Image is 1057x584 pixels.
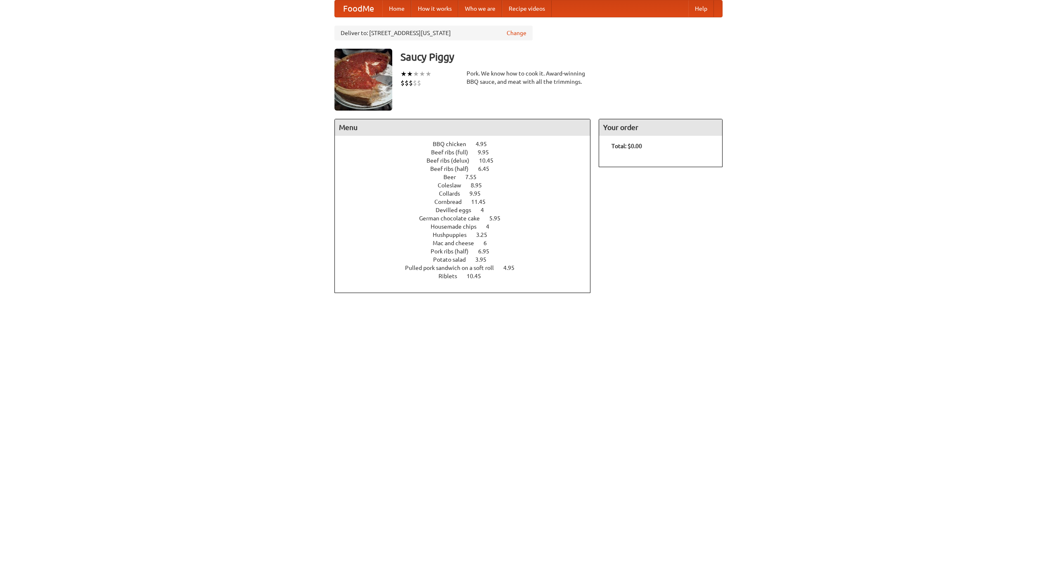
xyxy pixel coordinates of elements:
a: Collards 9.95 [439,190,496,197]
a: Hushpuppies 3.25 [433,232,502,238]
a: BBQ chicken 4.95 [433,141,502,147]
span: 6 [483,240,495,246]
span: Cornbread [434,199,470,205]
a: Beer 7.55 [443,174,492,180]
a: Recipe videos [502,0,552,17]
span: Coleslaw [438,182,469,189]
a: Potato salad 3.95 [433,256,502,263]
span: 4.95 [476,141,495,147]
a: Housemade chips 4 [431,223,505,230]
a: Coleslaw 8.95 [438,182,497,189]
span: 7.55 [465,174,485,180]
a: Home [382,0,411,17]
b: Total: $0.00 [611,143,642,149]
a: German chocolate cake 5.95 [419,215,516,222]
span: Pulled pork sandwich on a soft roll [405,265,502,271]
li: ★ [419,69,425,78]
a: Who we are [458,0,502,17]
span: 6.95 [478,248,498,255]
li: $ [401,78,405,87]
h4: Menu [335,119,590,136]
span: Housemade chips [431,223,485,230]
a: Beef ribs (full) 9.95 [431,149,504,156]
span: 9.95 [469,190,489,197]
span: 4.95 [503,265,523,271]
span: Collards [439,190,468,197]
span: Beef ribs (half) [430,166,477,172]
a: Help [688,0,714,17]
a: Change [507,29,526,37]
span: Beef ribs (delux) [427,157,478,164]
a: FoodMe [335,0,382,17]
h4: Your order [599,119,722,136]
span: 5.95 [489,215,509,222]
span: 3.95 [475,256,495,263]
h3: Saucy Piggy [401,49,723,65]
span: German chocolate cake [419,215,488,222]
span: Hushpuppies [433,232,475,238]
a: Beef ribs (half) 6.45 [430,166,505,172]
span: 6.45 [478,166,498,172]
li: ★ [413,69,419,78]
a: Cornbread 11.45 [434,199,501,205]
span: 9.95 [478,149,497,156]
span: 10.45 [467,273,489,279]
a: How it works [411,0,458,17]
li: ★ [425,69,431,78]
span: 4 [481,207,492,213]
span: Devilled eggs [436,207,479,213]
a: Riblets 10.45 [438,273,496,279]
li: $ [409,78,413,87]
a: Pulled pork sandwich on a soft roll 4.95 [405,265,530,271]
li: ★ [401,69,407,78]
span: Pork ribs (half) [431,248,477,255]
li: $ [405,78,409,87]
a: Pork ribs (half) 6.95 [431,248,505,255]
span: 3.25 [476,232,495,238]
span: 4 [486,223,498,230]
a: Devilled eggs 4 [436,207,499,213]
span: 8.95 [471,182,490,189]
span: Riblets [438,273,465,279]
li: $ [413,78,417,87]
li: $ [417,78,421,87]
img: angular.jpg [334,49,392,111]
span: Beer [443,174,464,180]
span: Beef ribs (full) [431,149,476,156]
span: 11.45 [471,199,494,205]
li: ★ [407,69,413,78]
span: Mac and cheese [433,240,482,246]
div: Deliver to: [STREET_ADDRESS][US_STATE] [334,26,533,40]
span: Potato salad [433,256,474,263]
span: BBQ chicken [433,141,474,147]
div: Pork. We know how to cook it. Award-winning BBQ sauce, and meat with all the trimmings. [467,69,590,86]
span: 10.45 [479,157,502,164]
a: Beef ribs (delux) 10.45 [427,157,509,164]
a: Mac and cheese 6 [433,240,502,246]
